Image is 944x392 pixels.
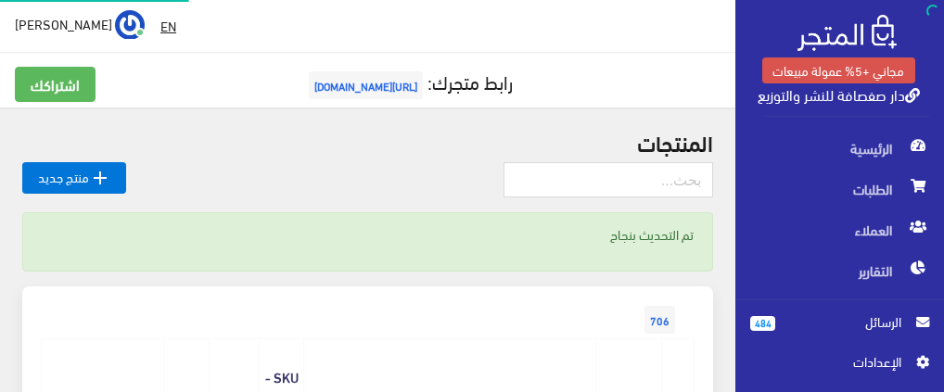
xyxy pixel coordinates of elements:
[153,9,184,43] a: EN
[15,67,96,102] a: اشتراكك
[15,9,145,39] a: ... [PERSON_NAME]
[115,10,145,40] img: ...
[22,130,713,154] h2: المنتجات
[160,14,176,37] u: EN
[750,250,929,291] span: التقارير
[304,64,513,98] a: رابط متجرك:[URL][DOMAIN_NAME]
[750,169,929,209] span: الطلبات
[504,162,713,197] input: بحث...
[750,128,929,169] span: الرئيسية
[758,81,920,107] a: دار صفصافة للنشر والتوزيع
[750,291,929,332] span: المنتجات
[797,15,897,51] img: .
[22,162,126,194] a: منتج جديد
[309,71,423,99] span: [URL][DOMAIN_NAME]
[644,306,675,334] span: 706
[735,169,944,209] a: الطلبات
[42,224,694,245] p: تم التحديث بنجاح
[750,209,929,250] span: العملاء
[735,291,944,332] a: المنتجات
[750,351,929,381] a: اﻹعدادات
[762,57,915,83] a: مجاني +5% عمولة مبيعات
[735,209,944,250] a: العملاء
[735,250,944,291] a: التقارير
[750,316,775,331] span: 484
[790,311,901,332] span: الرسائل
[735,128,944,169] a: الرئيسية
[765,351,900,372] span: اﻹعدادات
[750,311,929,351] a: 484 الرسائل
[15,12,112,35] span: [PERSON_NAME]
[89,167,111,189] i: 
